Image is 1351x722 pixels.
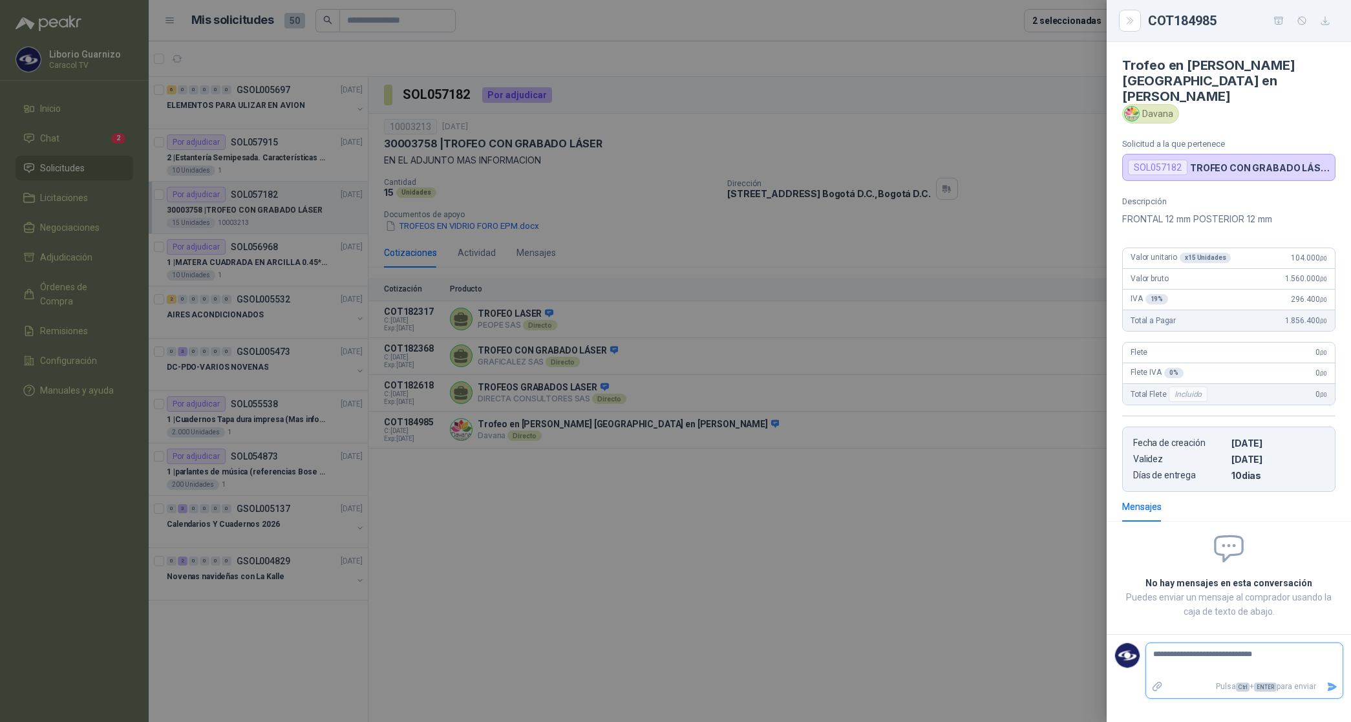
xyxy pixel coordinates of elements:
[1291,295,1327,304] span: 296.400
[1315,348,1327,357] span: 0
[1319,349,1327,356] span: ,00
[1131,294,1168,304] span: IVA
[1131,253,1231,263] span: Valor unitario
[1231,438,1324,449] p: [DATE]
[1285,274,1327,283] span: 1.560.000
[1131,316,1176,325] span: Total a Pagar
[1315,368,1327,377] span: 0
[1231,454,1324,465] p: [DATE]
[1146,675,1168,698] label: Adjuntar archivos
[1122,576,1335,590] h2: No hay mensajes en esta conversación
[1321,675,1343,698] button: Enviar
[1122,58,1335,104] h4: Trofeo en [PERSON_NAME] [GEOGRAPHIC_DATA] en [PERSON_NAME]
[1122,500,1162,514] div: Mensajes
[1169,387,1207,402] div: Incluido
[1133,470,1226,481] p: Días de entrega
[1285,316,1327,325] span: 1.856.400
[1115,643,1140,668] img: Company Logo
[1319,370,1327,377] span: ,00
[1122,196,1335,206] p: Descripción
[1133,438,1226,449] p: Fecha de creación
[1148,10,1335,31] div: COT184985
[1319,296,1327,303] span: ,00
[1319,255,1327,262] span: ,00
[1131,387,1210,402] span: Total Flete
[1236,683,1250,692] span: Ctrl
[1122,104,1179,123] div: Davana
[1164,368,1184,378] div: 0 %
[1190,162,1330,173] p: TROFEO CON GRABADO LÁSER
[1291,253,1327,262] span: 104.000
[1315,390,1327,399] span: 0
[1122,211,1335,227] p: FRONTAL 12 mm POSTERIOR 12 mm
[1122,13,1138,28] button: Close
[1168,675,1322,698] p: Pulsa + para enviar
[1122,590,1335,619] p: Puedes enviar un mensaje al comprador usando la caja de texto de abajo.
[1231,470,1324,481] p: 10 dias
[1319,275,1327,282] span: ,00
[1128,160,1187,175] div: SOL057182
[1254,683,1277,692] span: ENTER
[1319,391,1327,398] span: ,00
[1180,253,1231,263] div: x 15 Unidades
[1131,368,1184,378] span: Flete IVA
[1131,274,1168,283] span: Valor bruto
[1145,294,1169,304] div: 19 %
[1122,139,1335,149] p: Solicitud a la que pertenece
[1125,107,1139,121] img: Company Logo
[1131,348,1147,357] span: Flete
[1133,454,1226,465] p: Validez
[1319,317,1327,324] span: ,00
